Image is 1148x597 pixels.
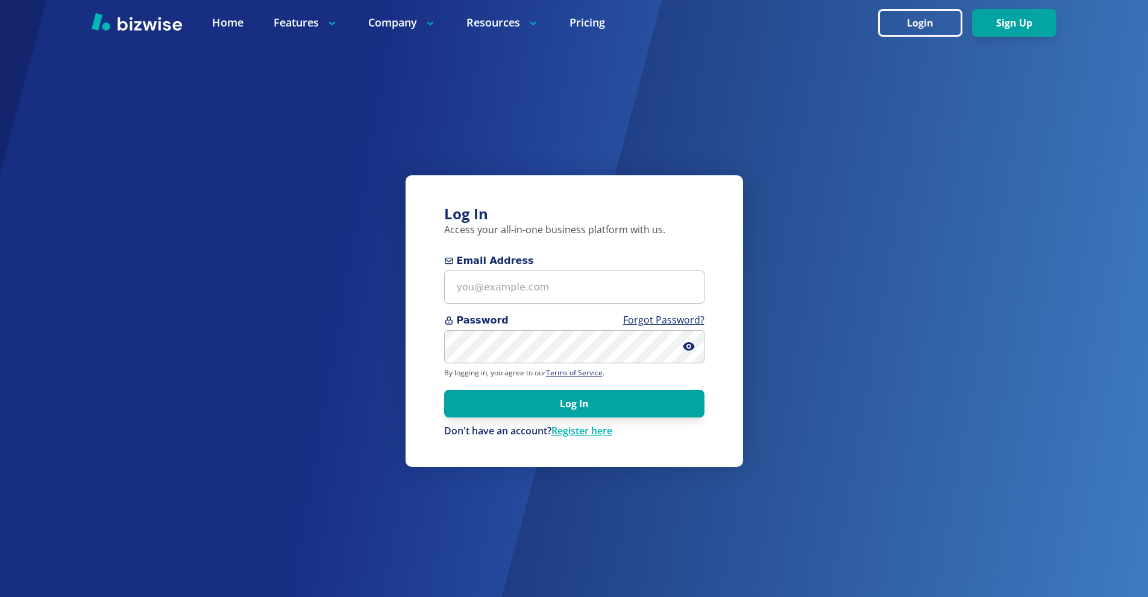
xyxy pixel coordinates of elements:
[972,9,1056,37] button: Sign Up
[466,15,539,30] p: Resources
[274,15,338,30] p: Features
[569,15,605,30] a: Pricing
[444,254,704,268] span: Email Address
[444,313,704,328] span: Password
[444,425,704,438] p: Don't have an account?
[972,17,1056,29] a: Sign Up
[212,15,243,30] a: Home
[444,390,704,417] button: Log In
[444,368,704,378] p: By logging in, you agree to our .
[444,270,704,304] input: you@example.com
[368,15,436,30] p: Company
[444,223,704,237] p: Access your all-in-one business platform with us.
[878,9,962,37] button: Login
[444,204,704,224] h3: Log In
[444,425,704,438] div: Don't have an account?Register here
[551,424,612,437] a: Register here
[623,313,704,327] a: Forgot Password?
[878,17,972,29] a: Login
[546,367,603,378] a: Terms of Service
[92,13,182,31] img: Bizwise Logo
